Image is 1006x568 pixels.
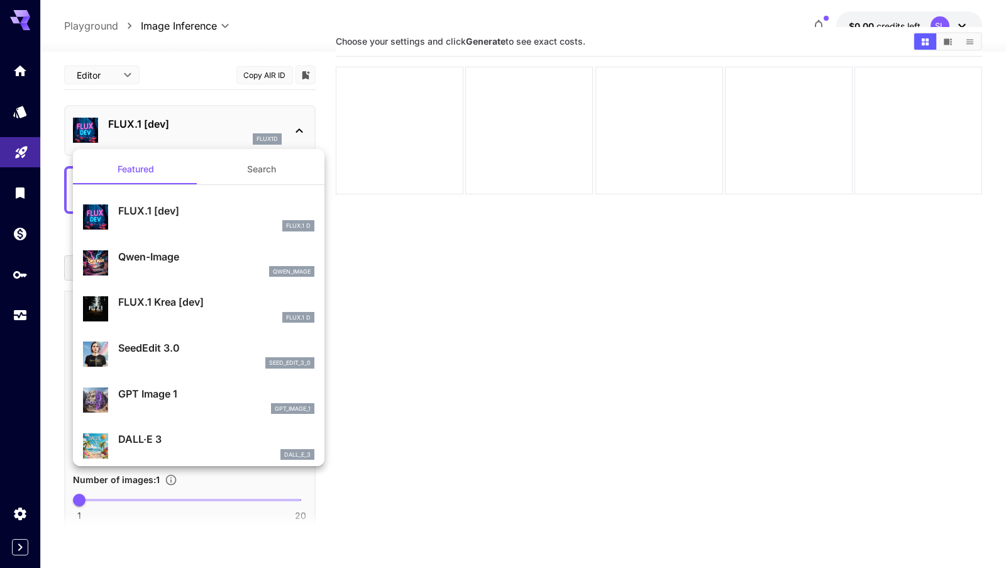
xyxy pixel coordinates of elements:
[199,154,324,184] button: Search
[273,267,311,276] p: qwen_image
[118,432,314,447] p: DALL·E 3
[275,404,311,413] p: gpt_image_1
[286,221,311,230] p: FLUX.1 D
[118,249,314,264] p: Qwen-Image
[83,289,314,328] div: FLUX.1 Krea [dev]FLUX.1 D
[118,386,314,401] p: GPT Image 1
[83,244,314,282] div: Qwen-Imageqwen_image
[73,154,199,184] button: Featured
[284,450,311,459] p: dall_e_3
[118,294,314,309] p: FLUX.1 Krea [dev]
[118,340,314,355] p: SeedEdit 3.0
[269,359,311,367] p: seed_edit_3_0
[118,203,314,218] p: FLUX.1 [dev]
[83,381,314,420] div: GPT Image 1gpt_image_1
[83,198,314,237] div: FLUX.1 [dev]FLUX.1 D
[83,335,314,374] div: SeedEdit 3.0seed_edit_3_0
[286,313,311,322] p: FLUX.1 D
[83,426,314,465] div: DALL·E 3dall_e_3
